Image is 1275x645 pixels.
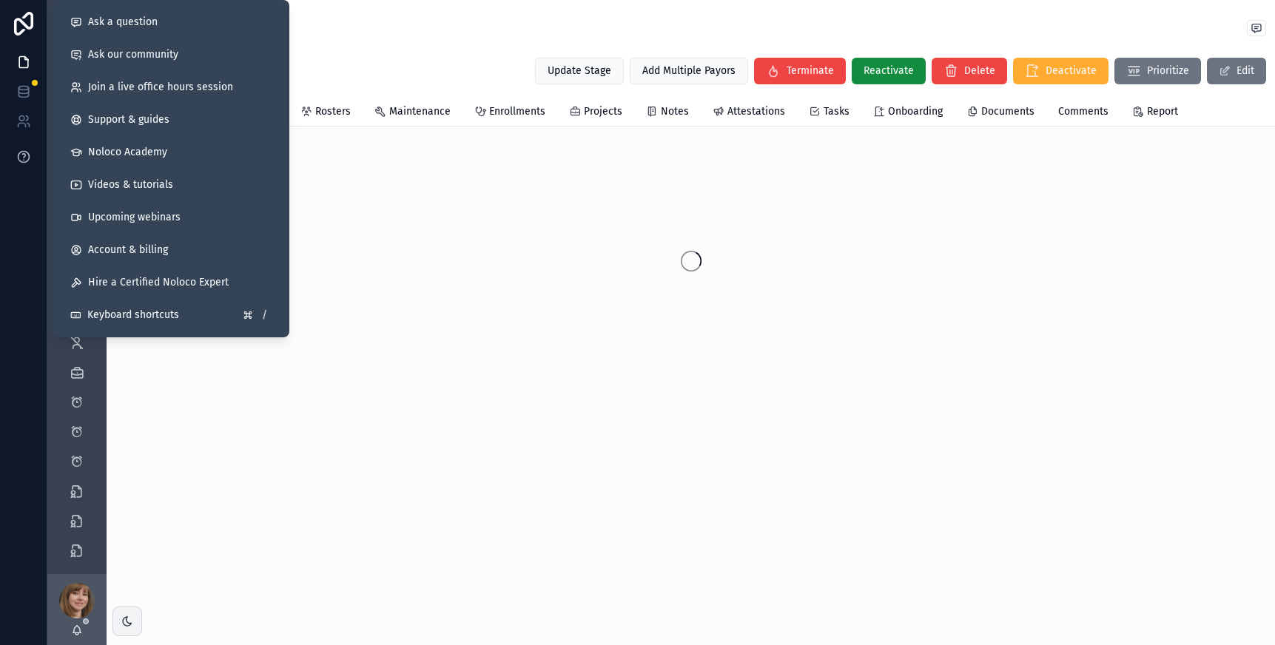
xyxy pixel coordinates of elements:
a: Join a live office hours session [58,71,283,104]
span: Maintenance [389,104,451,119]
span: Tasks [824,104,850,119]
div: scrollable content [47,83,107,574]
span: Add Multiple Payors [642,64,736,78]
button: Update Stage [535,58,624,84]
span: Prioritize [1147,64,1189,78]
a: Report [1132,98,1178,128]
span: Comments [1058,104,1109,119]
a: Enrollments [474,98,545,128]
span: Ask a question [88,15,158,30]
span: Support & guides [88,112,169,127]
button: Deactivate [1013,58,1109,84]
span: Ask our community [88,47,178,62]
span: Join a live office hours session [88,80,233,95]
a: Videos & tutorials [58,169,283,201]
span: Videos & tutorials [88,178,173,192]
a: Projects [569,98,622,128]
span: Report [1147,104,1178,119]
button: Keyboard shortcuts/ [58,299,283,331]
a: Documents [966,98,1035,128]
span: / [258,309,270,321]
span: Delete [964,64,995,78]
button: Add Multiple Payors [630,58,748,84]
span: Hire a Certified Noloco Expert [88,275,229,290]
a: Attestations [713,98,785,128]
span: Enrollments [489,104,545,119]
a: Rosters [300,98,351,128]
span: Projects [584,104,622,119]
span: Rosters [315,104,351,119]
span: Documents [981,104,1035,119]
button: Delete [932,58,1007,84]
span: Deactivate [1046,64,1097,78]
a: Notes [646,98,689,128]
button: Edit [1207,58,1266,84]
span: Attestations [727,104,785,119]
button: Ask a question [58,6,283,38]
a: Noloco Academy [58,136,283,169]
span: Upcoming webinars [88,210,181,225]
a: Account & billing [58,234,283,266]
a: Onboarding [873,98,943,128]
span: Update Stage [548,64,611,78]
button: Terminate [754,58,846,84]
button: Hire a Certified Noloco Expert [58,266,283,299]
a: Maintenance [374,98,451,128]
span: Keyboard shortcuts [87,308,179,322]
span: Reactivate [864,64,914,78]
span: Notes [661,104,689,119]
span: Terminate [787,64,834,78]
span: Onboarding [888,104,943,119]
iframe: Spotlight [1,71,28,98]
a: Upcoming webinars [58,201,283,234]
span: Account & billing [88,243,168,257]
button: Reactivate [852,58,926,84]
a: Tasks [809,98,850,128]
a: Comments [1058,98,1109,128]
span: Noloco Academy [88,145,167,160]
a: Support & guides [58,104,283,136]
a: Ask our community [58,38,283,71]
button: Prioritize [1114,58,1201,84]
